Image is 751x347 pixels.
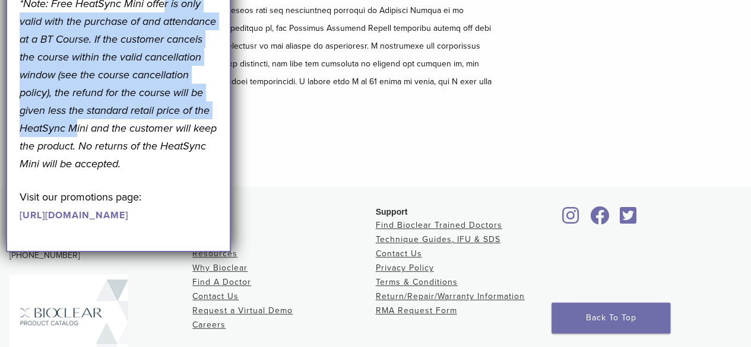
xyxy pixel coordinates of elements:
[376,249,422,259] a: Contact Us
[586,214,613,225] a: Bioclear
[192,305,293,316] a: Request a Virtual Demo
[192,277,251,287] a: Find A Doctor
[376,305,457,316] a: RMA Request Form
[559,214,584,225] a: Bioclear
[376,291,525,301] a: Return/Repair/Warranty Information
[192,249,237,259] a: Resources
[376,277,458,287] a: Terms & Conditions
[20,209,128,221] a: [URL][DOMAIN_NAME]
[376,220,502,230] a: Find Bioclear Trained Doctors
[616,214,641,225] a: Bioclear
[376,207,408,217] span: Support
[552,303,670,333] a: Back To Top
[376,263,434,273] a: Privacy Policy
[20,188,218,224] p: Visit our promotions page:
[192,320,226,330] a: Careers
[192,291,239,301] a: Contact Us
[376,234,500,244] a: Technique Guides, IFU & SDS
[192,263,248,273] a: Why Bioclear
